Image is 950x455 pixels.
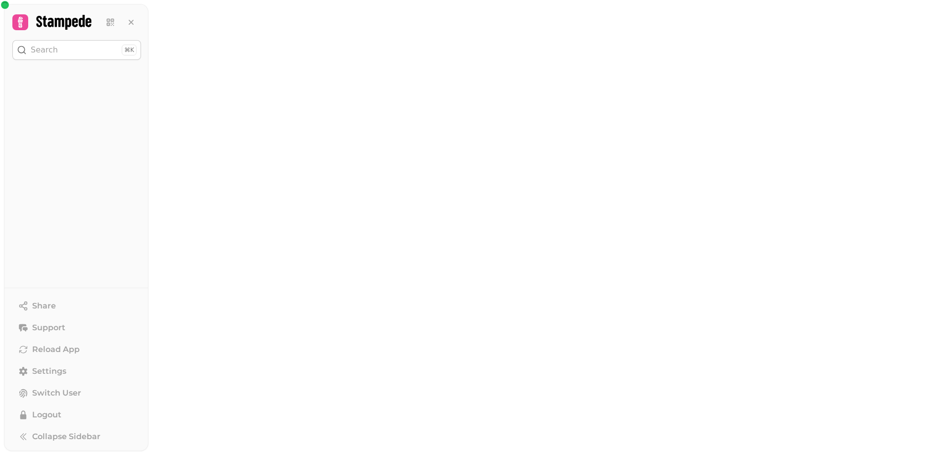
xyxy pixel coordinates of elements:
span: Switch User [32,387,81,399]
button: Logout [12,405,141,425]
button: Support [12,318,141,338]
div: ⌘K [122,45,137,55]
span: Share [32,300,56,312]
span: Logout [32,409,61,421]
span: Settings [32,365,66,377]
span: Collapse Sidebar [32,431,100,443]
span: Support [32,322,65,334]
button: Reload App [12,340,141,359]
a: Settings [12,361,141,381]
p: Search [31,44,58,56]
span: Reload App [32,344,80,355]
button: Share [12,296,141,316]
button: Collapse Sidebar [12,427,141,447]
button: Search⌘K [12,40,141,60]
button: Switch User [12,383,141,403]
